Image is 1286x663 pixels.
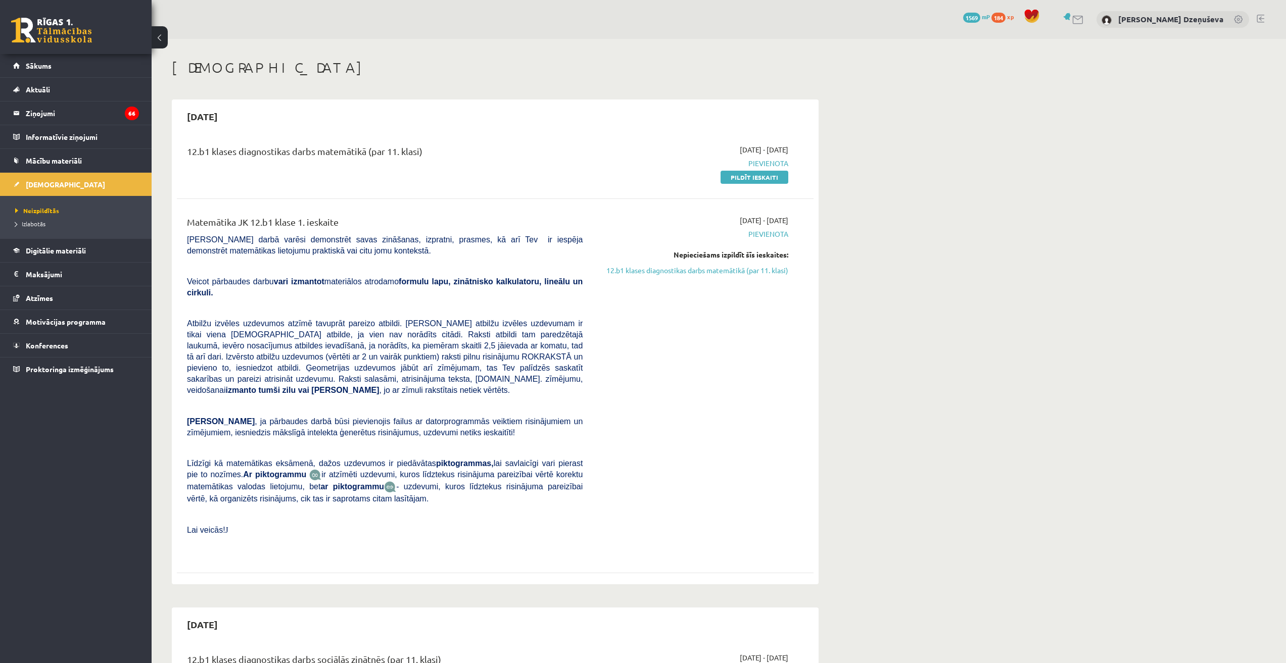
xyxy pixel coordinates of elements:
[26,365,114,374] span: Proktoringa izmēģinājums
[963,13,990,21] a: 1569 mP
[320,482,384,491] b: ar piktogrammu
[26,180,105,189] span: [DEMOGRAPHIC_DATA]
[187,459,583,479] span: Līdzīgi kā matemātikas eksāmenā, dažos uzdevumos ir piedāvātas lai savlaicīgi vari pierast pie to...
[26,85,50,94] span: Aktuāli
[187,470,583,491] span: ir atzīmēti uzdevumi, kuros līdztekus risinājuma pareizībai vērtē korektu matemātikas valodas lie...
[187,526,225,534] span: Lai veicās!
[13,358,139,381] a: Proktoringa izmēģinājums
[721,171,788,184] a: Pildīt ieskaiti
[187,277,583,297] b: formulu lapu, zinātnisko kalkulatoru, lineālu un cirkuli.
[13,334,139,357] a: Konferences
[177,105,228,128] h2: [DATE]
[1118,14,1223,24] a: [PERSON_NAME] Dzeņuševa
[1102,15,1112,25] img: Sintija Dzeņuševa
[26,101,139,125] legend: Ziņojumi
[598,249,788,260] div: Nepieciešams izpildīt šīs ieskaites:
[13,286,139,310] a: Atzīmes
[15,207,59,215] span: Neizpildītās
[13,125,139,148] a: Informatīvie ziņojumi
[13,173,139,196] a: [DEMOGRAPHIC_DATA]
[26,246,86,255] span: Digitālie materiāli
[13,263,139,286] a: Maksājumi
[11,18,92,43] a: Rīgas 1. Tālmācības vidusskola
[243,470,306,479] b: Ar piktogrammu
[598,265,788,276] a: 12.b1 klases diagnostikas darbs matemātikā (par 11. klasi)
[15,219,141,228] a: Izlabotās
[15,220,45,228] span: Izlabotās
[740,144,788,155] span: [DATE] - [DATE]
[258,386,379,394] b: tumši zilu vai [PERSON_NAME]
[13,78,139,101] a: Aktuāli
[187,235,583,255] span: [PERSON_NAME] darbā varēsi demonstrēt savas zināšanas, izpratni, prasmes, kā arī Tev ir iespēja d...
[15,206,141,215] a: Neizpildītās
[225,526,228,534] span: J
[1007,13,1014,21] span: xp
[187,144,583,163] div: 12.b1 klases diagnostikas darbs matemātikā (par 11. klasi)
[991,13,1019,21] a: 184 xp
[172,59,819,76] h1: [DEMOGRAPHIC_DATA]
[187,277,583,297] span: Veicot pārbaudes darbu materiālos atrodamo
[598,158,788,169] span: Pievienota
[436,459,494,468] b: piktogrammas,
[26,317,106,326] span: Motivācijas programma
[187,215,583,234] div: Matemātika JK 12.b1 klase 1. ieskaite
[740,215,788,226] span: [DATE] - [DATE]
[274,277,324,286] b: vari izmantot
[13,101,139,125] a: Ziņojumi66
[26,61,52,70] span: Sākums
[26,293,53,302] span: Atzīmes
[226,386,256,394] b: izmanto
[125,107,139,120] i: 66
[26,156,82,165] span: Mācību materiāli
[187,319,583,394] span: Atbilžu izvēles uzdevumos atzīmē tavuprāt pareizo atbildi. [PERSON_NAME] atbilžu izvēles uzdevuma...
[26,341,68,350] span: Konferences
[187,417,255,426] span: [PERSON_NAME]
[177,613,228,636] h2: [DATE]
[13,239,139,262] a: Digitālie materiāli
[26,125,139,148] legend: Informatīvie ziņojumi
[384,481,396,493] img: wKvN42sLe3LLwAAAABJRU5ErkJggg==
[13,310,139,333] a: Motivācijas programma
[309,469,321,481] img: JfuEzvunn4EvwAAAAASUVORK5CYII=
[963,13,980,23] span: 1569
[740,652,788,663] span: [DATE] - [DATE]
[13,149,139,172] a: Mācību materiāli
[991,13,1006,23] span: 184
[598,229,788,239] span: Pievienota
[982,13,990,21] span: mP
[187,417,583,437] span: , ja pārbaudes darbā būsi pievienojis failus ar datorprogrammās veiktiem risinājumiem un zīmējumi...
[26,263,139,286] legend: Maksājumi
[13,54,139,77] a: Sākums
